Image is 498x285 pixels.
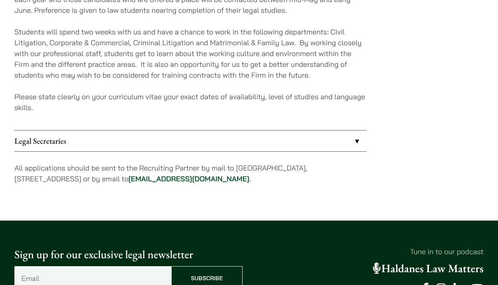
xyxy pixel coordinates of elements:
p: All applications should be sent to the Recruiting Partner by mail to [GEOGRAPHIC_DATA], [STREET_A... [14,163,366,184]
a: Haldanes Law Matters [373,261,484,276]
p: Students will spend two weeks with us and have a chance to work in the following departments: Civ... [14,26,366,80]
a: [EMAIL_ADDRESS][DOMAIN_NAME] [128,174,249,183]
p: Tune in to our podcast [255,246,484,257]
p: Please state clearly on your curriculum vitae your exact dates of availability, level of studies ... [14,91,366,113]
p: Sign up for our exclusive legal newsletter [14,246,243,263]
a: Legal Secretaries [14,130,366,151]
